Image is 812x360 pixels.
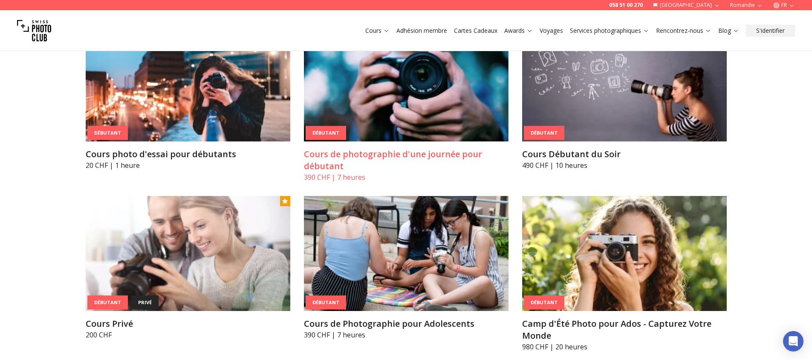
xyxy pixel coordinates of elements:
[86,26,290,141] img: Cours photo d'essai pour débutants
[87,126,128,140] div: Débutant
[540,26,563,35] a: Voyages
[396,26,447,35] a: Adhésion membre
[304,148,509,172] h3: Cours de photographie d'une journée pour débutant
[536,25,566,37] button: Voyages
[304,330,509,340] p: 390 CHF | 7 heures
[522,318,727,342] h3: Camp d'Été Photo pour Ados - Capturez Votre Monde
[566,25,653,37] button: Services photographiques
[783,331,803,351] div: Open Intercom Messenger
[306,296,346,310] div: Débutant
[609,2,643,9] a: 058 51 00 270
[365,26,390,35] a: Cours
[570,26,649,35] a: Services photographiques
[746,25,795,37] button: S'identifier
[451,25,501,37] button: Cartes Cadeaux
[86,26,290,170] a: Cours photo d'essai pour débutantsDébutantCours photo d'essai pour débutants20 CHF | 1 heure
[501,25,536,37] button: Awards
[86,330,290,340] p: 200 CHF
[86,160,290,170] p: 20 CHF | 1 heure
[656,26,711,35] a: Rencontrez-nous
[522,196,727,352] a: Camp d'Été Photo pour Ados - Capturez Votre MondeDébutantCamp d'Été Photo pour Ados - Capturez Vo...
[17,14,51,48] img: Swiss photo club
[653,25,715,37] button: Rencontrez-nous
[718,26,739,35] a: Blog
[504,26,533,35] a: Awards
[522,342,727,352] p: 980 CHF | 20 heures
[304,26,509,182] a: Cours de photographie d'une journée pour débutantDébutantCours de photographie d'une journée pour...
[304,172,509,182] p: 390 CHF | 7 heures
[524,126,564,140] div: Débutant
[86,196,290,311] img: Cours Privé
[86,196,290,340] a: Cours PrivéDébutantprivéCours Privé200 CHF
[87,296,128,310] div: Débutant
[524,296,564,310] div: Débutant
[522,160,727,170] p: 490 CHF | 10 heures
[86,148,290,160] h3: Cours photo d'essai pour débutants
[304,196,509,311] img: Cours de Photographie pour Adolescents
[362,25,393,37] button: Cours
[522,26,727,170] a: Cours Débutant du SoirDébutantCours Débutant du Soir490 CHF | 10 heures
[304,318,509,330] h3: Cours de Photographie pour Adolescents
[522,148,727,160] h3: Cours Débutant du Soir
[454,26,497,35] a: Cartes Cadeaux
[522,26,727,141] img: Cours Débutant du Soir
[131,296,159,310] div: privé
[522,196,727,311] img: Camp d'Été Photo pour Ados - Capturez Votre Monde
[715,25,743,37] button: Blog
[393,25,451,37] button: Adhésion membre
[306,126,346,140] div: Débutant
[304,196,509,340] a: Cours de Photographie pour AdolescentsDébutantCours de Photographie pour Adolescents390 CHF | 7 h...
[86,318,290,330] h3: Cours Privé
[304,26,509,141] img: Cours de photographie d'une journée pour débutant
